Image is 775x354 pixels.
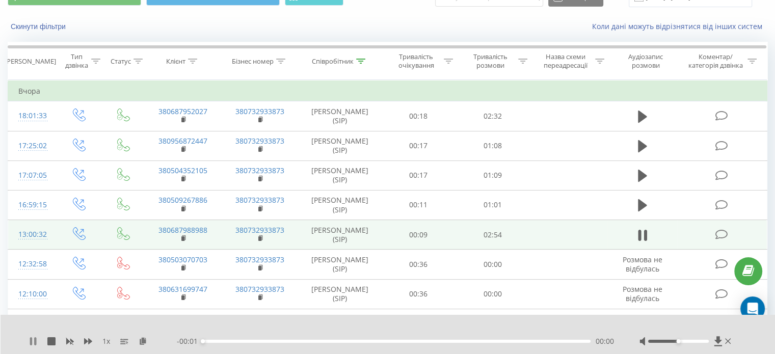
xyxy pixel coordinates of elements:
[18,254,45,274] div: 12:32:58
[235,284,284,294] a: 380732933873
[299,220,382,250] td: [PERSON_NAME] (SIP)
[18,106,45,126] div: 18:01:33
[299,279,382,309] td: [PERSON_NAME] (SIP)
[158,195,207,205] a: 380509267886
[158,136,207,146] a: 380956872447
[177,336,203,346] span: - 00:01
[299,101,382,131] td: [PERSON_NAME] (SIP)
[312,57,354,66] div: Співробітник
[596,336,614,346] span: 00:00
[158,284,207,294] a: 380631699747
[465,52,516,70] div: Тривалість розмови
[456,131,529,160] td: 01:08
[456,309,529,338] td: 00:00
[623,255,662,274] span: Розмова не відбулась
[18,225,45,244] div: 13:00:32
[158,255,207,264] a: 380503070703
[8,81,767,101] td: Вчора
[158,166,207,175] a: 380504352105
[18,195,45,215] div: 16:59:15
[299,190,382,220] td: [PERSON_NAME] (SIP)
[299,250,382,279] td: [PERSON_NAME] (SIP)
[18,136,45,156] div: 17:25:02
[623,284,662,303] span: Розмова не відбулась
[299,160,382,190] td: [PERSON_NAME] (SIP)
[158,225,207,235] a: 380687988988
[685,52,745,70] div: Коментар/категорія дзвінка
[201,339,205,343] div: Accessibility label
[299,309,382,338] td: [PERSON_NAME] (SIP)
[18,314,45,334] div: 10:19:53
[382,220,456,250] td: 00:09
[456,160,529,190] td: 01:09
[158,106,207,116] a: 380687952027
[102,336,110,346] span: 1 x
[18,284,45,304] div: 12:10:00
[235,314,284,323] a: 380732933873
[235,166,284,175] a: 380732933873
[235,225,284,235] a: 380732933873
[592,21,767,31] a: Коли дані можуть відрізнятися вiд інших систем
[382,279,456,309] td: 00:36
[8,22,71,31] button: Скинути фільтри
[111,57,131,66] div: Статус
[456,101,529,131] td: 02:32
[158,314,207,323] a: 380986506565
[235,106,284,116] a: 380732933873
[623,314,662,333] span: Розмова не відбулась
[5,57,56,66] div: [PERSON_NAME]
[299,131,382,160] td: [PERSON_NAME] (SIP)
[676,339,680,343] div: Accessibility label
[382,101,456,131] td: 00:18
[382,250,456,279] td: 00:36
[456,250,529,279] td: 00:00
[232,57,274,66] div: Бізнес номер
[740,296,765,321] div: Open Intercom Messenger
[456,190,529,220] td: 01:01
[235,255,284,264] a: 380732933873
[456,279,529,309] td: 00:00
[64,52,88,70] div: Тип дзвінка
[382,160,456,190] td: 00:17
[616,52,676,70] div: Аудіозапис розмови
[382,309,456,338] td: 00:35
[382,131,456,160] td: 00:17
[166,57,185,66] div: Клієнт
[456,220,529,250] td: 02:54
[235,195,284,205] a: 380732933873
[235,136,284,146] a: 380732933873
[382,190,456,220] td: 00:11
[391,52,442,70] div: Тривалість очікування
[539,52,593,70] div: Назва схеми переадресації
[18,166,45,185] div: 17:07:05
